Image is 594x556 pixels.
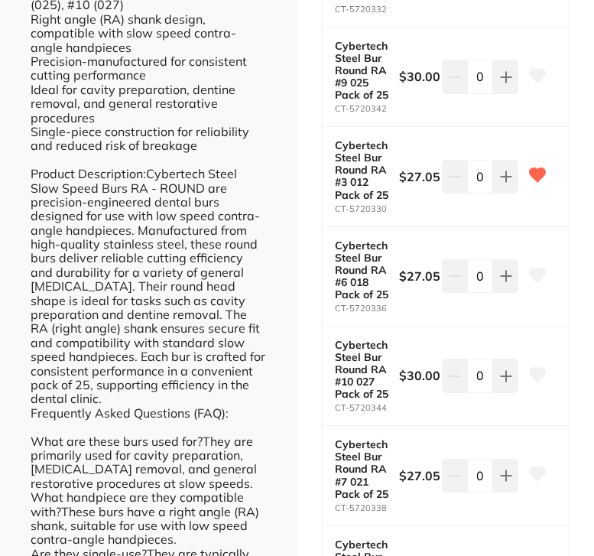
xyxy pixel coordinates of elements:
[399,168,438,185] b: $27.05
[335,204,399,214] small: CT-5720330
[335,139,393,200] b: Cybertech Steel Bur Round RA #3 012 Pack of 25
[335,304,399,314] small: CT-5720336
[335,503,399,513] small: CT-5720338
[335,5,399,15] small: CT-5720332
[335,403,399,413] small: CT-5720344
[335,104,399,114] small: CT-5720342
[335,40,393,101] b: Cybertech Steel Bur Round RA #9 025 Pack of 25
[399,268,438,285] b: $27.05
[335,438,393,499] b: Cybertech Steel Bur Round RA #7 021 Pack of 25
[335,239,393,301] b: Cybertech Steel Bur Round RA #6 018 Pack of 25
[399,367,438,384] b: $30.00
[399,467,438,484] b: $27.05
[335,339,393,400] b: Cybertech Steel Bur Round RA #10 027 Pack of 25
[399,68,438,85] b: $30.00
